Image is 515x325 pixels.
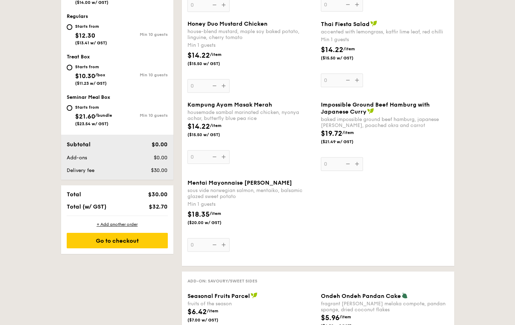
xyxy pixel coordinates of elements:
img: icon-vegetarian.fe4039eb.svg [402,292,408,299]
span: /item [207,308,218,313]
span: $30.00 [148,191,167,198]
div: + Add another order [67,222,168,227]
span: /box [95,72,105,77]
span: $0.00 [152,141,167,148]
span: Total (w/ GST) [67,203,106,210]
span: /item [342,130,354,135]
div: sous vide norwegian salmon, mentaiko, balsamic glazed sweet potato [187,187,315,199]
div: baked impossible ground beef hamburg, japanese [PERSON_NAME], poached okra and carrot [321,116,449,128]
span: Impossible Ground Beef Hamburg with Japanese Curry [321,101,430,115]
span: ($15.50 w/ GST) [187,132,235,138]
div: Starts from [75,104,112,110]
span: ($13.41 w/ GST) [75,40,107,45]
span: $14.22 [187,122,210,131]
span: /bundle [95,113,112,118]
span: Ondeh Ondeh Pandan Cake [321,293,401,299]
span: $12.30 [75,32,95,39]
span: $5.96 [321,314,339,322]
span: /item [343,46,355,51]
input: Starts from$12.30($13.41 w/ GST)Min 10 guests [67,24,72,30]
span: ($15.50 w/ GST) [187,61,235,66]
div: Min 1 guests [321,36,449,43]
span: Seasonal Fruits Parcel [187,293,250,299]
span: $0.00 [154,155,167,161]
span: Treat Box [67,54,90,60]
div: Min 10 guests [117,72,168,77]
img: icon-vegan.f8ff3823.svg [370,20,377,27]
span: /item [339,314,351,319]
span: $6.42 [187,308,207,316]
div: Min 1 guests [187,201,315,208]
span: Total [67,191,81,198]
div: Starts from [75,64,107,70]
div: Go to checkout [67,233,168,248]
img: icon-vegan.f8ff3823.svg [251,292,258,299]
span: /item [210,52,222,57]
span: $18.35 [187,210,210,219]
img: icon-vegan.f8ff3823.svg [367,108,374,114]
span: $19.72 [321,129,342,138]
span: ($7.00 w/ GST) [187,317,235,323]
input: Starts from$21.60/bundle($23.54 w/ GST)Min 10 guests [67,105,72,111]
div: housemade sambal marinated chicken, nyonya achar, butterfly blue pea rice [187,109,315,121]
span: $14.22 [321,46,343,54]
span: Kampung Ayam Masak Merah [187,101,272,108]
span: ($20.00 w/ GST) [187,220,235,225]
div: Min 10 guests [117,32,168,37]
span: Thai Fiesta Salad [321,21,370,27]
span: $30.00 [151,167,167,173]
span: ($23.54 w/ GST) [75,121,108,126]
div: house-blend mustard, maple soy baked potato, linguine, cherry tomato [187,28,315,40]
div: Starts from [75,24,107,29]
span: Subtotal [67,141,91,148]
span: $14.22 [187,51,210,60]
span: $21.60 [75,113,95,120]
span: $32.70 [149,203,167,210]
span: $10.30 [75,72,95,80]
span: Regulars [67,13,88,19]
div: Min 10 guests [117,113,168,118]
div: accented with lemongrass, kaffir lime leaf, red chilli [321,29,449,35]
span: Delivery fee [67,167,94,173]
span: Mentai Mayonnaise [PERSON_NAME] [187,179,292,186]
span: Add-ons [67,155,87,161]
span: ($15.50 w/ GST) [321,55,369,61]
div: fragrant [PERSON_NAME] melaka compote, pandan sponge, dried coconut flakes [321,301,449,313]
span: Add-on: Savoury/Sweet Sides [187,279,257,283]
span: /item [210,123,222,128]
div: fruits of the season [187,301,315,307]
span: ($11.23 w/ GST) [75,81,107,86]
span: Seminar Meal Box [67,94,110,100]
span: /item [210,211,221,216]
input: Starts from$10.30/box($11.23 w/ GST)Min 10 guests [67,65,72,70]
div: Min 1 guests [187,42,315,49]
span: ($21.49 w/ GST) [321,139,369,145]
span: Honey Duo Mustard Chicken [187,20,268,27]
